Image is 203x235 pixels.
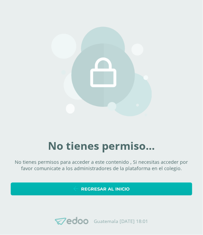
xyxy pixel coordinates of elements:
[51,27,152,116] img: 403.png
[94,218,148,224] p: Guatemala [DATE] 18:01
[11,140,192,151] h1: No tienes permiso...
[81,183,130,195] span: Regresar al inicio
[55,217,88,225] img: Edoo
[11,159,192,171] p: No tienes permisos para acceder a este contenido , Si necesitas acceder por favor comunicate a lo...
[11,183,192,196] a: Regresar al inicio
